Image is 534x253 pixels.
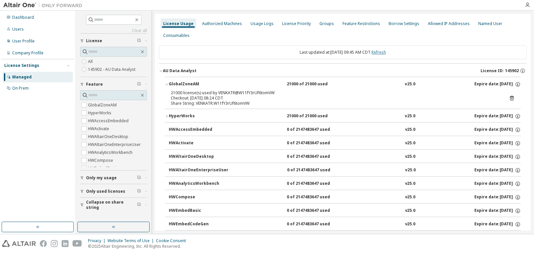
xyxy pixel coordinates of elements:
div: HWAltairOneEnterpriseUser [169,167,228,173]
div: HWCompose [169,194,228,200]
span: Feature [86,82,103,87]
div: GlobalZoneAM [169,81,228,87]
div: 0 of 2147483647 used [287,181,346,187]
div: HWAnalyticsWorkbench [169,181,228,187]
span: Clear filter [137,82,141,87]
label: All [88,58,94,66]
div: Privacy [88,238,107,243]
div: Consumables [163,33,190,38]
label: HWAltairOneEnterpriseUser [88,141,142,149]
img: youtube.svg [73,240,82,247]
p: © 2025 Altair Engineering, Inc. All Rights Reserved. [88,243,190,249]
div: HyperWorks [169,113,228,119]
div: Users [12,27,24,32]
div: v25.0 [405,140,416,146]
button: HWAltairOneEnterpriseUser0 of 2147483647 usedv25.0Expire date:[DATE] [169,163,521,178]
span: License ID: 145902 [481,68,519,73]
div: Named User [478,21,502,26]
span: License [86,38,102,43]
div: 0 of 2147483647 used [287,140,346,146]
div: HWEmbedBasic [169,208,228,214]
img: linkedin.svg [62,240,69,247]
div: Groups [319,21,334,26]
div: 0 of 2147483647 used [287,154,346,160]
label: HWAccessEmbedded [88,117,130,125]
div: HWEmbedCodeGen [169,221,228,227]
div: On Prem [12,86,29,91]
div: Checkout: [DATE] 08:24 CDT [171,96,499,101]
button: License [80,34,147,48]
label: GlobalZoneAM [88,101,118,109]
span: Collapse on share string [86,200,137,210]
div: Managed [12,74,32,80]
label: HWAnalyticsWorkbench [88,149,134,156]
div: Expire date: [DATE] [474,181,521,187]
div: License Usage [163,21,193,26]
div: Website Terms of Use [107,238,156,243]
button: HyperWorks21000 of 21000 usedv25.0Expire date:[DATE] [165,109,521,124]
div: Expire date: [DATE] [474,127,521,133]
a: Clear all [80,28,147,33]
label: HWAltairOneDesktop [88,133,130,141]
label: 145902 - AU Data Analyst [88,66,137,73]
div: 21000 of 21000 used [287,113,346,119]
label: HyperWorks [88,109,113,117]
span: Clear filter [137,175,141,181]
div: 21000 of 21000 used [287,81,346,87]
button: HWCompose0 of 2147483647 usedv25.0Expire date:[DATE] [169,190,521,205]
div: Expire date: [DATE] [474,208,521,214]
div: License Settings [4,63,39,68]
button: HWEmbedCodeGen0 of 2147483647 usedv25.0Expire date:[DATE] [169,217,521,232]
span: Only my usage [86,175,117,181]
div: Feature Restrictions [342,21,380,26]
img: facebook.svg [40,240,47,247]
div: v25.0 [405,208,416,214]
div: 0 of 2147483647 used [287,221,346,227]
div: 0 of 2147483647 used [287,167,346,173]
div: Expire date: [DATE] [474,221,521,227]
div: HWActivate [169,140,228,146]
div: v25.0 [405,113,416,119]
div: Authorized Machines [202,21,242,26]
img: instagram.svg [51,240,58,247]
button: HWAccessEmbedded0 of 2147483647 usedv25.0Expire date:[DATE] [169,123,521,137]
div: v25.0 [405,181,416,187]
div: Expire date: [DATE] [474,113,521,119]
div: Expire date: [DATE] [474,140,521,146]
div: Dashboard [12,15,34,20]
label: HWCompose [88,156,114,164]
div: Expire date: [DATE] [474,167,521,173]
div: Expire date: [DATE] [474,81,521,87]
div: 0 of 2147483647 used [287,208,346,214]
div: Share String: VENKATR:W11fY3rUf6tomVW [171,101,499,106]
div: v25.0 [405,81,416,87]
button: HWAltairOneDesktop0 of 2147483647 usedv25.0Expire date:[DATE] [169,150,521,164]
button: Only my usage [80,171,147,185]
div: Expire date: [DATE] [474,154,521,160]
button: HWActivate0 of 2147483647 usedv25.0Expire date:[DATE] [169,136,521,151]
button: HWEmbedBasic0 of 2147483647 usedv25.0Expire date:[DATE] [169,204,521,218]
div: Allowed IP Addresses [428,21,470,26]
div: User Profile [12,39,35,44]
div: 21000 license(s) used by VENKATR@W11fY3rUf6tomVW [171,90,499,96]
span: Clear filter [137,38,141,43]
div: v25.0 [405,221,416,227]
div: HWAltairOneDesktop [169,154,228,160]
div: License Priority [282,21,311,26]
div: Cookie Consent [156,238,190,243]
img: Altair One [3,2,86,9]
div: AU Data Analyst [163,68,196,73]
button: GlobalZoneAM21000 of 21000 usedv25.0Expire date:[DATE] [165,77,521,92]
div: 0 of 2147483647 used [287,194,346,200]
div: 0 of 2147483647 used [287,127,346,133]
div: HWAccessEmbedded [169,127,228,133]
div: Borrow Settings [389,21,419,26]
span: Only used licenses [86,189,125,194]
span: Clear filter [137,202,141,208]
button: HWAnalyticsWorkbench0 of 2147483647 usedv25.0Expire date:[DATE] [169,177,521,191]
div: v25.0 [405,154,416,160]
div: v25.0 [405,127,416,133]
div: v25.0 [405,167,416,173]
div: Last updated at: [DATE] 09:45 AM CDT [159,45,527,59]
label: HWEmbedBasic [88,164,119,172]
